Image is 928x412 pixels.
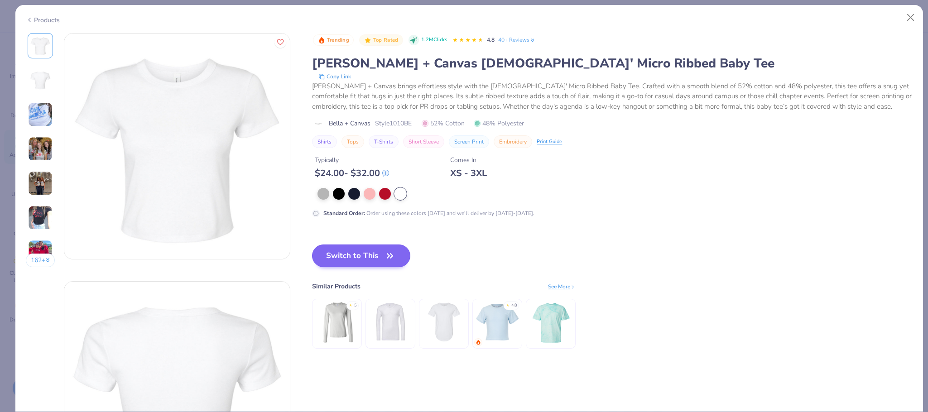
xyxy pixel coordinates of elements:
img: Bella Canvas Ladies' Jersey Long-Sleeve T-Shirt [316,301,359,344]
img: User generated content [28,206,53,230]
div: Comes In [450,155,487,165]
div: 4.8 Stars [452,33,483,48]
img: User generated content [28,240,53,264]
div: Print Guide [537,138,562,146]
div: Similar Products [312,282,361,291]
img: Front [29,35,51,57]
button: Tops [341,135,364,148]
button: Close [902,9,919,26]
img: Trending sort [318,37,325,44]
div: ★ [349,302,352,306]
button: Embroidery [494,135,532,148]
div: $ 24.00 - $ 32.00 [315,168,389,179]
div: 5 [354,302,356,309]
button: 162+ [26,254,55,267]
div: 4.8 [511,302,517,309]
span: 1.2M Clicks [421,36,447,44]
img: brand logo [312,120,324,128]
span: Bella + Canvas [329,119,370,128]
img: User generated content [28,102,53,127]
img: Bella + Canvas Mens Jersey Short Sleeve Tee With Curved Hem [423,301,466,344]
span: 4.8 [487,36,495,43]
button: Screen Print [449,135,489,148]
div: ★ [506,302,510,306]
button: Switch to This [312,244,410,267]
button: Short Sleeve [403,135,444,148]
button: copy to clipboard [316,72,354,81]
a: 40+ Reviews [498,36,536,44]
img: Top Rated sort [364,37,371,44]
span: Top Rated [373,38,399,43]
div: Order using these colors [DATE] and we'll deliver by [DATE]-[DATE]. [323,209,534,217]
img: Comfort Colors Colorblast Heavyweight T-Shirt [529,301,572,344]
button: Shirts [312,135,337,148]
img: Fresh Prints Mini Tee [476,301,519,344]
span: Style 1010BE [375,119,412,128]
div: XS - 3XL [450,168,487,179]
img: User generated content [28,137,53,161]
img: Back [29,69,51,91]
div: See More [548,283,576,291]
div: Products [26,15,60,25]
button: Like [274,36,286,48]
img: Bella + Canvas Unisex Jersey Long-Sleeve V-Neck T-Shirt [369,301,412,344]
img: User generated content [28,171,53,196]
div: [PERSON_NAME] + Canvas [DEMOGRAPHIC_DATA]' Micro Ribbed Baby Tee [312,55,913,72]
button: Badge Button [313,34,354,46]
img: trending.gif [476,340,481,345]
span: Trending [327,38,349,43]
button: Badge Button [359,34,403,46]
img: Front [64,34,290,259]
button: T-Shirts [369,135,399,148]
strong: Standard Order : [323,210,365,217]
span: 48% Polyester [474,119,524,128]
div: [PERSON_NAME] + Canvas brings effortless style with the [DEMOGRAPHIC_DATA]' Micro Ribbed Baby Tee... [312,81,913,112]
div: Typically [315,155,389,165]
span: 52% Cotton [422,119,465,128]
